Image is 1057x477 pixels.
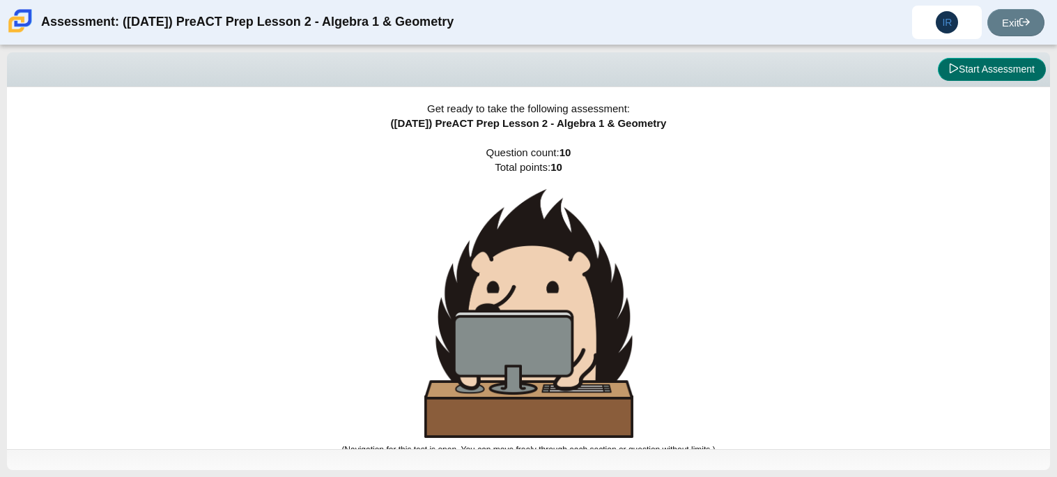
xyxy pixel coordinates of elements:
span: Question count: Total points: [341,146,715,455]
span: ([DATE]) PreACT Prep Lesson 2 - Algebra 1 & Geometry [391,117,667,129]
a: Exit [987,9,1044,36]
div: Assessment: ([DATE]) PreACT Prep Lesson 2 - Algebra 1 & Geometry [41,6,454,39]
img: Carmen School of Science & Technology [6,6,35,36]
img: hedgehog-behind-computer-large.png [424,189,633,438]
a: Carmen School of Science & Technology [6,26,35,38]
button: Start Assessment [938,58,1046,82]
span: Get ready to take the following assessment: [427,103,630,114]
span: IR [942,17,952,27]
b: 10 [550,161,562,173]
small: (Navigation for this test is open. You can move freely through each section or question without l... [341,445,715,455]
b: 10 [560,146,571,158]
